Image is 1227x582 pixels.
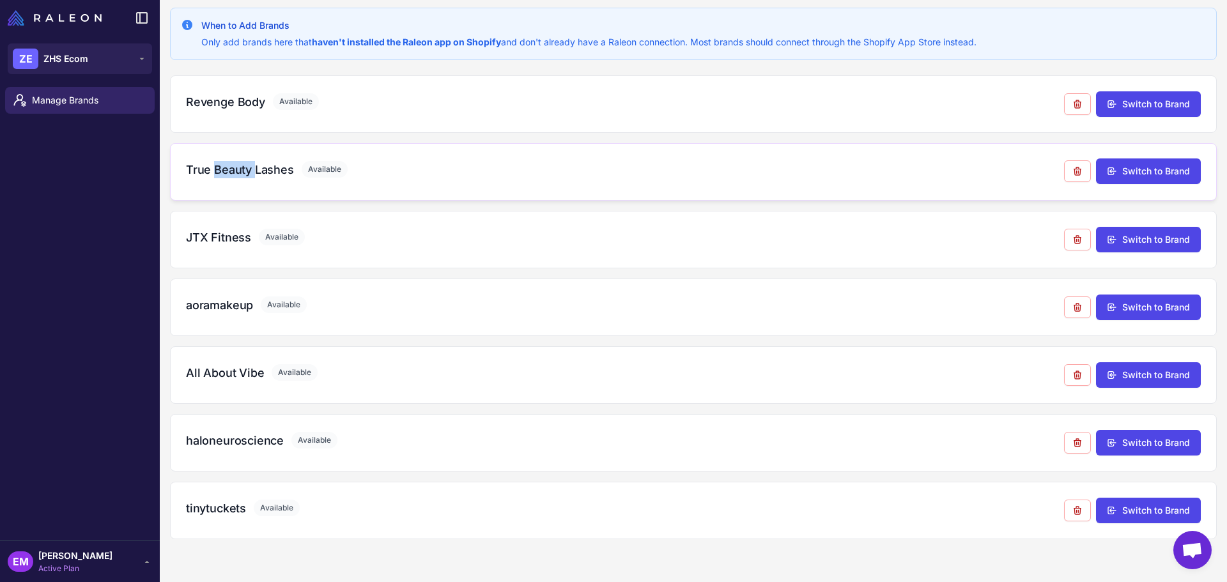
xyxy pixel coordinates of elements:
[1064,500,1091,521] button: Remove from agency
[272,364,318,381] span: Available
[186,432,284,449] h3: haloneuroscience
[1064,296,1091,318] button: Remove from agency
[8,10,102,26] img: Raleon Logo
[38,549,112,563] span: [PERSON_NAME]
[1096,91,1201,117] button: Switch to Brand
[186,93,265,111] h3: Revenge Body
[1064,432,1091,454] button: Remove from agency
[201,35,976,49] p: Only add brands here that and don't already have a Raleon connection. Most brands should connect ...
[1064,93,1091,115] button: Remove from agency
[1064,229,1091,250] button: Remove from agency
[1064,160,1091,182] button: Remove from agency
[1096,295,1201,320] button: Switch to Brand
[1096,227,1201,252] button: Switch to Brand
[1096,430,1201,456] button: Switch to Brand
[186,296,253,314] h3: aoramakeup
[13,49,38,69] div: ZE
[43,52,88,66] span: ZHS Ecom
[8,551,33,572] div: EM
[186,500,246,517] h3: tinytuckets
[1064,364,1091,386] button: Remove from agency
[259,229,305,245] span: Available
[291,432,337,448] span: Available
[8,43,152,74] button: ZEZHS Ecom
[5,87,155,114] a: Manage Brands
[1096,158,1201,184] button: Switch to Brand
[254,500,300,516] span: Available
[302,161,348,178] span: Available
[8,10,107,26] a: Raleon Logo
[186,364,264,381] h3: All About Vibe
[1096,362,1201,388] button: Switch to Brand
[1096,498,1201,523] button: Switch to Brand
[186,161,294,178] h3: True Beauty Lashes
[201,19,976,33] h3: When to Add Brands
[312,36,501,47] strong: haven't installed the Raleon app on Shopify
[38,563,112,574] span: Active Plan
[186,229,251,246] h3: JTX Fitness
[261,296,307,313] span: Available
[32,93,144,107] span: Manage Brands
[1173,531,1212,569] a: Chat abierto
[273,93,319,110] span: Available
